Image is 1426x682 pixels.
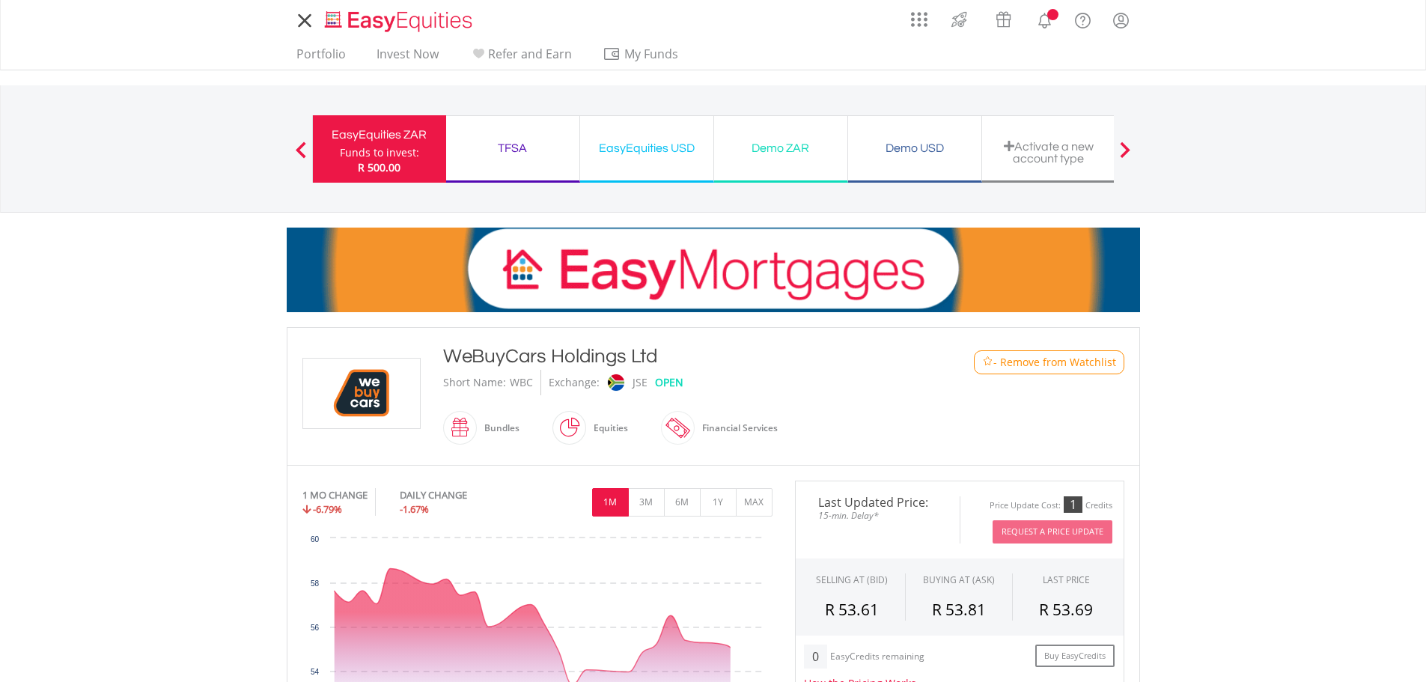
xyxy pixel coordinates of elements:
[993,355,1116,370] span: - Remove from Watchlist
[1026,4,1064,34] a: Notifications
[510,370,533,395] div: WBC
[400,502,429,516] span: -1.67%
[804,645,827,669] div: 0
[991,140,1106,165] div: Activate a new account type
[1064,496,1082,513] div: 1
[586,410,628,446] div: Equities
[607,374,624,391] img: jse.png
[1035,645,1115,668] a: Buy EasyCredits
[723,138,838,159] div: Demo ZAR
[923,573,995,586] span: BUYING AT (ASK)
[1102,4,1140,37] a: My Profile
[932,599,986,620] span: R 53.81
[310,535,319,544] text: 60
[313,502,342,516] span: -6.79%
[825,599,879,620] span: R 53.61
[807,496,948,508] span: Last Updated Price:
[736,488,773,517] button: MAX
[633,370,648,395] div: JSE
[319,4,478,34] a: Home page
[1043,573,1090,586] div: LAST PRICE
[371,46,445,70] a: Invest Now
[463,46,578,70] a: Refer and Earn
[302,488,368,502] div: 1 MO CHANGE
[290,46,352,70] a: Portfolio
[982,356,993,368] img: Watchlist
[443,343,913,370] div: WeBuyCars Holdings Ltd
[830,651,924,664] div: EasyCredits remaining
[857,138,972,159] div: Demo USD
[700,488,737,517] button: 1Y
[1039,599,1093,620] span: R 53.69
[287,228,1140,312] img: EasyMortage Promotion Banner
[310,668,319,676] text: 54
[990,500,1061,511] div: Price Update Cost:
[1064,4,1102,34] a: FAQ's and Support
[911,11,927,28] img: grid-menu-icon.svg
[592,488,629,517] button: 1M
[981,4,1026,31] a: Vouchers
[488,46,572,62] span: Refer and Earn
[947,7,972,31] img: thrive-v2.svg
[991,7,1016,31] img: vouchers-v2.svg
[310,624,319,632] text: 56
[807,508,948,523] span: 15-min. Delay*
[305,359,418,428] img: EQU.ZA.WBC.png
[993,520,1112,544] button: Request A Price Update
[310,579,319,588] text: 58
[655,370,683,395] div: OPEN
[695,410,778,446] div: Financial Services
[322,9,478,34] img: EasyEquities_Logo.png
[901,4,937,28] a: AppsGrid
[400,488,517,502] div: DAILY CHANGE
[477,410,519,446] div: Bundles
[455,138,570,159] div: TFSA
[974,350,1124,374] button: Watchlist - Remove from Watchlist
[1085,500,1112,511] div: Credits
[628,488,665,517] button: 3M
[549,370,600,395] div: Exchange:
[322,124,437,145] div: EasyEquities ZAR
[664,488,701,517] button: 6M
[603,44,701,64] span: My Funds
[340,145,419,160] div: Funds to invest:
[443,370,506,395] div: Short Name:
[816,573,888,586] div: SELLING AT (BID)
[358,160,400,174] span: R 500.00
[589,138,704,159] div: EasyEquities USD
